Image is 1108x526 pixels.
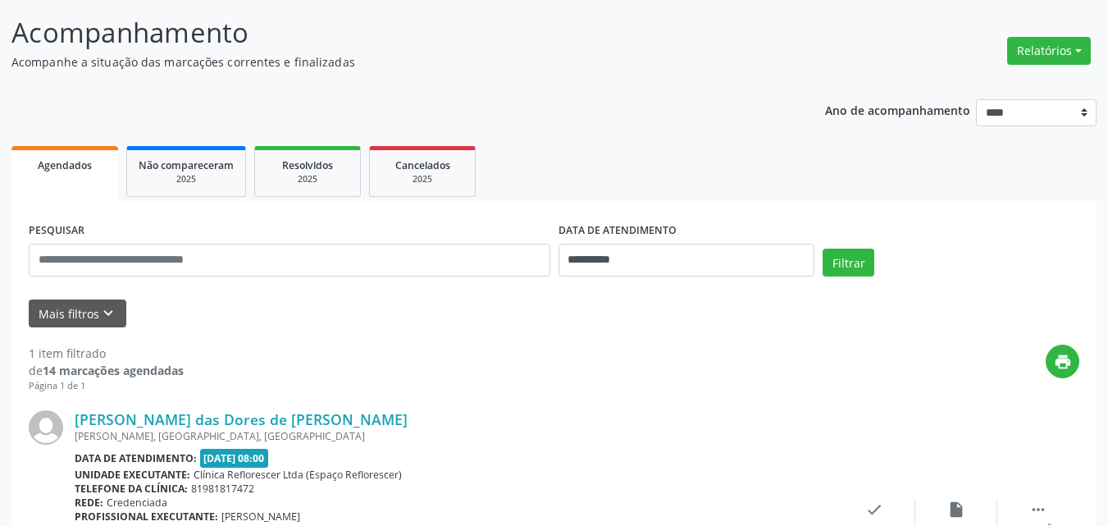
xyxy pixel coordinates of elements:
[1054,353,1072,371] i: print
[75,482,188,496] b: Telefone da clínica:
[559,218,677,244] label: DATA DE ATENDIMENTO
[947,501,965,519] i: insert_drive_file
[139,173,234,185] div: 2025
[29,379,184,393] div: Página 1 de 1
[29,300,126,328] button: Mais filtroskeyboard_arrow_down
[75,468,190,482] b: Unidade executante:
[823,249,874,277] button: Filtrar
[107,496,167,510] span: Credenciada
[191,482,254,496] span: 81981817472
[267,173,349,185] div: 2025
[221,510,300,524] span: [PERSON_NAME]
[75,510,218,524] b: Profissional executante:
[11,12,771,53] p: Acompanhamento
[29,362,184,379] div: de
[75,410,408,428] a: [PERSON_NAME] das Dores de [PERSON_NAME]
[11,53,771,71] p: Acompanhe a situação das marcações correntes e finalizadas
[825,99,970,120] p: Ano de acompanhamento
[75,496,103,510] b: Rede:
[865,501,883,519] i: check
[43,363,184,378] strong: 14 marcações agendadas
[1046,345,1079,378] button: print
[282,158,333,172] span: Resolvidos
[395,158,450,172] span: Cancelados
[139,158,234,172] span: Não compareceram
[381,173,463,185] div: 2025
[99,304,117,322] i: keyboard_arrow_down
[200,449,269,468] span: [DATE] 08:00
[1007,37,1091,65] button: Relatórios
[29,410,63,445] img: img
[29,345,184,362] div: 1 item filtrado
[75,429,833,443] div: [PERSON_NAME], [GEOGRAPHIC_DATA], [GEOGRAPHIC_DATA]
[194,468,402,482] span: Clínica Reflorescer Ltda (Espaço Reflorescer)
[1029,501,1047,519] i: 
[38,158,92,172] span: Agendados
[29,218,84,244] label: PESQUISAR
[75,451,197,465] b: Data de atendimento:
